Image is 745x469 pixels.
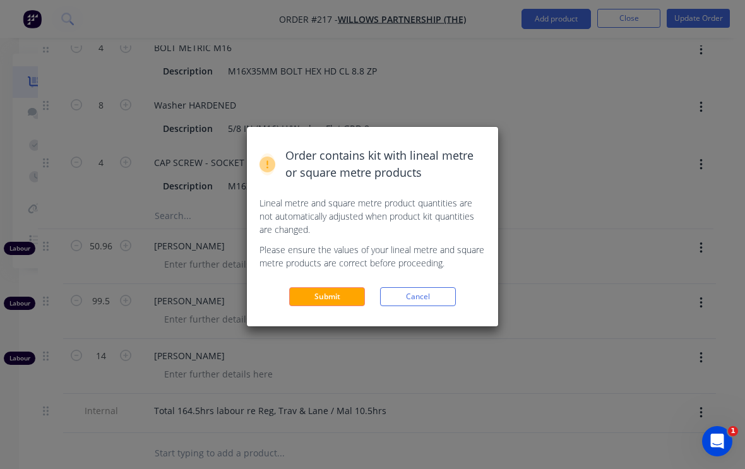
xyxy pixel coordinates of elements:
iframe: Intercom live chat [702,426,732,456]
button: Cancel [380,287,456,306]
p: Lineal metre and square metre product quantities are not automatically adjusted when product kit ... [259,196,486,236]
span: Order contains kit with lineal metre or square metre products [285,147,486,181]
button: Submit [289,287,365,306]
span: 1 [728,426,738,436]
p: Please ensure the values of your lineal metre and square metre products are correct before procee... [259,243,486,270]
